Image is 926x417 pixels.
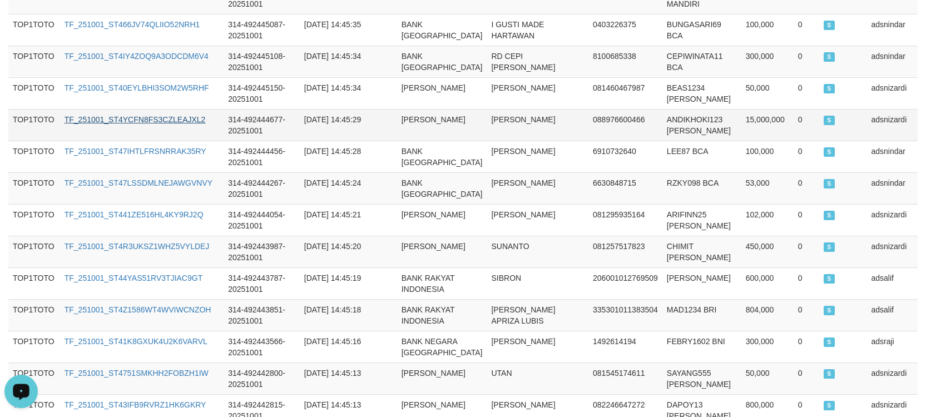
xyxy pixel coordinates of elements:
[741,77,794,109] td: 50,000
[662,299,741,331] td: MAD1234 BRI
[741,267,794,299] td: 600,000
[662,204,741,236] td: ARIFINN25 [PERSON_NAME]
[300,299,366,331] td: [DATE] 14:45:18
[741,172,794,204] td: 53,000
[487,109,588,141] td: [PERSON_NAME]
[224,109,300,141] td: 314-492444677-20251001
[824,369,835,379] span: SUCCESS
[8,77,60,109] td: TOP1TOTO
[65,83,209,92] a: TF_251001_ST40EYLBHI3SOM2W5RHF
[588,14,662,46] td: 0403226375
[662,363,741,394] td: SAYANG555 [PERSON_NAME]
[824,306,835,315] span: SUCCESS
[8,236,60,267] td: TOP1TOTO
[588,299,662,331] td: 335301011383504
[397,14,487,46] td: BANK [GEOGRAPHIC_DATA]
[741,14,794,46] td: 100,000
[866,141,918,172] td: adsnindar
[397,109,487,141] td: [PERSON_NAME]
[866,299,918,331] td: adsalif
[224,363,300,394] td: 314-492442800-20251001
[487,77,588,109] td: [PERSON_NAME]
[300,236,366,267] td: [DATE] 14:45:20
[397,172,487,204] td: BANK [GEOGRAPHIC_DATA]
[65,305,211,314] a: TF_251001_ST4Z1586WT4WVIWCNZOH
[794,299,819,331] td: 0
[741,204,794,236] td: 102,000
[224,267,300,299] td: 314-492443787-20251001
[397,77,487,109] td: [PERSON_NAME]
[866,77,918,109] td: adsnizardi
[588,236,662,267] td: 081257517823
[8,46,60,77] td: TOP1TOTO
[588,204,662,236] td: 081295935164
[662,141,741,172] td: LEE87 BCA
[397,363,487,394] td: [PERSON_NAME]
[65,52,209,61] a: TF_251001_ST4IY4ZOQ9A3ODCDM6V4
[300,172,366,204] td: [DATE] 14:45:24
[487,236,588,267] td: SUNANTO
[300,331,366,363] td: [DATE] 14:45:16
[300,14,366,46] td: [DATE] 14:45:35
[866,172,918,204] td: adsnindar
[824,84,835,93] span: SUCCESS
[65,400,206,409] a: TF_251001_ST43IFB9RVRZ1HK6GKRY
[65,20,200,29] a: TF_251001_ST466JV74QLIIO52NRH1
[662,331,741,363] td: FEBRY1602 BNI
[824,21,835,30] span: SUCCESS
[794,109,819,141] td: 0
[741,299,794,331] td: 804,000
[824,401,835,410] span: SUCCESS
[866,363,918,394] td: adsnizardi
[8,331,60,363] td: TOP1TOTO
[662,172,741,204] td: RZKY098 BCA
[662,109,741,141] td: ANDIKHOKI123 [PERSON_NAME]
[866,267,918,299] td: adsalif
[662,14,741,46] td: BUNGASARI69 BCA
[8,299,60,331] td: TOP1TOTO
[8,109,60,141] td: TOP1TOTO
[8,363,60,394] td: TOP1TOTO
[794,236,819,267] td: 0
[300,77,366,109] td: [DATE] 14:45:34
[824,211,835,220] span: SUCCESS
[8,267,60,299] td: TOP1TOTO
[300,267,366,299] td: [DATE] 14:45:19
[824,179,835,188] span: SUCCESS
[224,299,300,331] td: 314-492443851-20251001
[224,204,300,236] td: 314-492444054-20251001
[588,141,662,172] td: 6910732640
[741,331,794,363] td: 300,000
[487,363,588,394] td: UTAN
[4,4,38,38] button: Open LiveChat chat widget
[224,14,300,46] td: 314-492445087-20251001
[487,46,588,77] td: RD CEPI [PERSON_NAME]
[588,331,662,363] td: 1492614194
[866,236,918,267] td: adsnizardi
[300,141,366,172] td: [DATE] 14:45:28
[588,363,662,394] td: 081545174611
[662,267,741,299] td: [PERSON_NAME]
[65,210,204,219] a: TF_251001_ST441ZE516HL4KY9RJ2Q
[300,109,366,141] td: [DATE] 14:45:29
[65,242,210,251] a: TF_251001_ST4R3UKSZ1WHZ5VYLDEJ
[224,46,300,77] td: 314-492445108-20251001
[824,242,835,252] span: SUCCESS
[824,116,835,125] span: SUCCESS
[588,172,662,204] td: 6630848715
[487,14,588,46] td: I GUSTI MADE HARTAWAN
[300,46,366,77] td: [DATE] 14:45:34
[866,14,918,46] td: adsnindar
[794,46,819,77] td: 0
[824,147,835,157] span: SUCCESS
[8,204,60,236] td: TOP1TOTO
[397,267,487,299] td: BANK RAKYAT INDONESIA
[65,337,207,346] a: TF_251001_ST41K8GXUK4U2K6VARVL
[824,274,835,284] span: SUCCESS
[794,14,819,46] td: 0
[8,141,60,172] td: TOP1TOTO
[487,299,588,331] td: [PERSON_NAME] APRIZA LUBIS
[741,363,794,394] td: 50,000
[866,204,918,236] td: adsnizardi
[588,109,662,141] td: 088976600466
